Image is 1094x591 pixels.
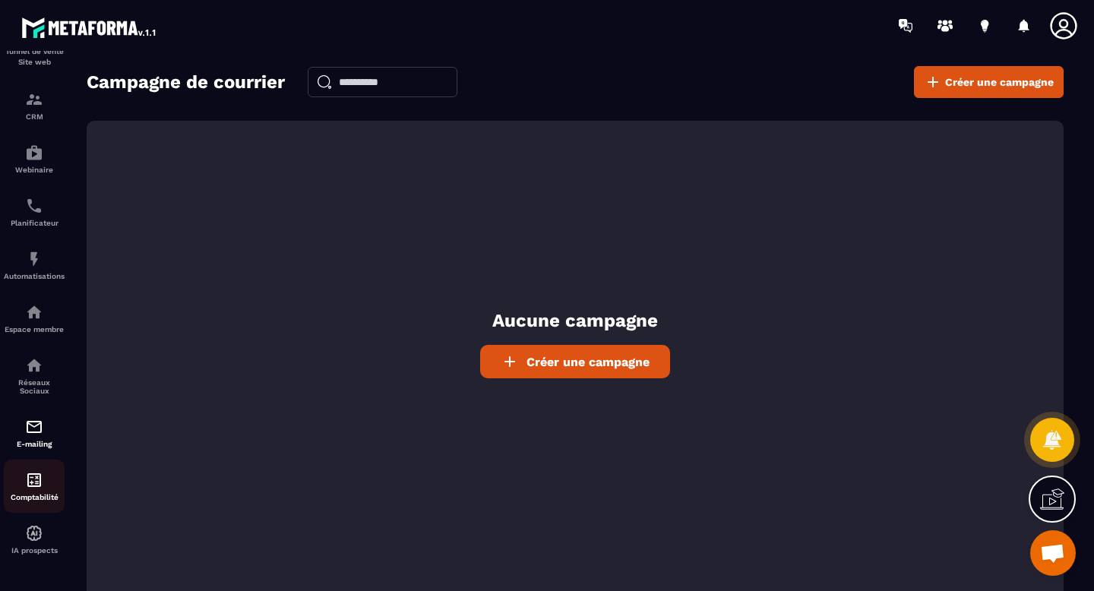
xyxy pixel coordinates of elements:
p: Automatisations [4,272,65,280]
p: Webinaire [4,166,65,174]
a: Créer une campagne [480,345,670,378]
p: E-mailing [4,440,65,448]
a: social-networksocial-networkRéseaux Sociaux [4,345,65,406]
img: social-network [25,356,43,375]
img: scheduler [25,197,43,215]
p: IA prospects [4,546,65,555]
img: formation [25,90,43,109]
span: Créer une campagne [526,355,650,369]
a: accountantaccountantComptabilité [4,460,65,513]
div: Ouvrir le chat [1030,530,1076,576]
img: email [25,418,43,436]
span: Créer une campagne [945,74,1054,90]
p: Aucune campagne [492,308,658,333]
p: Planificateur [4,219,65,227]
p: CRM [4,112,65,121]
img: automations [25,250,43,268]
a: schedulerschedulerPlanificateur [4,185,65,239]
a: emailemailE-mailing [4,406,65,460]
a: Créer une campagne [914,66,1064,98]
p: Réseaux Sociaux [4,378,65,395]
img: automations [25,144,43,162]
p: Comptabilité [4,493,65,501]
a: automationsautomationsAutomatisations [4,239,65,292]
a: automationsautomationsEspace membre [4,292,65,345]
p: Espace membre [4,325,65,333]
p: Tunnel de vente Site web [4,46,65,68]
img: logo [21,14,158,41]
a: formationformationCRM [4,79,65,132]
h2: Campagne de courrier [87,67,285,97]
a: automationsautomationsWebinaire [4,132,65,185]
img: automations [25,303,43,321]
img: automations [25,524,43,542]
img: accountant [25,471,43,489]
